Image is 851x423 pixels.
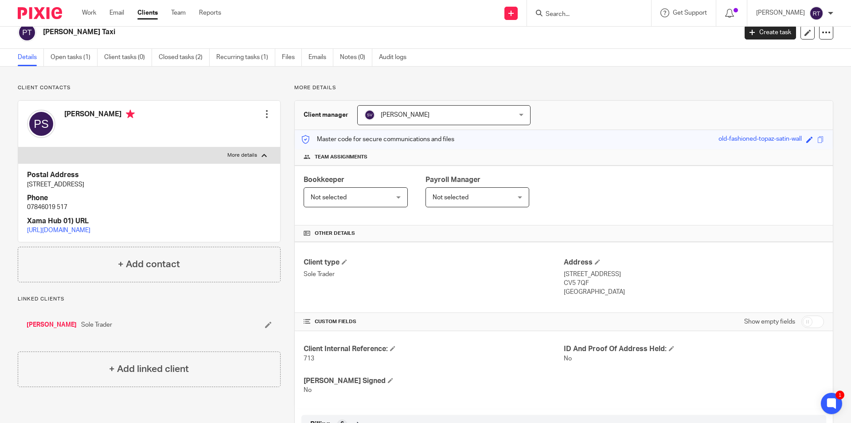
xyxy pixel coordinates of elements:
[301,135,454,144] p: Master code for secure communications and files
[118,257,180,271] h4: + Add contact
[227,152,257,159] p: More details
[564,356,572,362] span: No
[51,49,98,66] a: Open tasks (1)
[27,203,271,212] p: 07846019 517
[27,227,90,233] a: [URL][DOMAIN_NAME]
[379,49,413,66] a: Audit logs
[18,7,62,19] img: Pixie
[304,376,564,386] h4: [PERSON_NAME] Signed
[43,28,593,37] h2: [PERSON_NAME] Taxi
[564,279,824,288] p: CV5 7QF
[381,112,429,118] span: [PERSON_NAME]
[308,49,333,66] a: Emails
[340,49,372,66] a: Notes (0)
[564,258,824,267] h4: Address
[64,110,135,121] h4: [PERSON_NAME]
[364,110,375,120] img: svg%3E
[294,84,833,91] p: More details
[82,8,96,17] a: Work
[756,8,805,17] p: [PERSON_NAME]
[216,49,275,66] a: Recurring tasks (1)
[744,317,795,326] label: Show empty fields
[27,194,271,203] h4: Phone
[673,10,707,16] span: Get Support
[81,320,112,329] span: Sole Trader
[18,84,281,91] p: Client contacts
[109,8,124,17] a: Email
[104,49,152,66] a: Client tasks (0)
[718,134,802,145] div: old-fashioned-topaz-satin-wall
[27,180,271,189] p: [STREET_ADDRESS]
[304,176,344,183] span: Bookkeeper
[18,296,281,303] p: Linked clients
[315,230,355,237] span: Other details
[315,154,367,161] span: Team assignments
[109,362,189,376] h4: + Add linked client
[564,288,824,296] p: [GEOGRAPHIC_DATA]
[171,8,186,17] a: Team
[27,170,271,180] h4: Postal Address
[27,217,271,226] h4: Xama Hub 01) URL
[564,270,824,279] p: [STREET_ADDRESS]
[27,110,55,138] img: svg%3E
[545,11,625,19] input: Search
[425,176,480,183] span: Payroll Manager
[304,270,564,279] p: Sole Trader
[199,8,221,17] a: Reports
[304,318,564,325] h4: CUSTOM FIELDS
[304,387,312,393] span: No
[18,23,36,42] img: svg%3E
[159,49,210,66] a: Closed tasks (2)
[304,344,564,354] h4: Client Internal Reference:
[835,391,844,399] div: 1
[433,194,468,201] span: Not selected
[809,6,824,20] img: svg%3E
[27,320,77,329] a: [PERSON_NAME]
[311,194,347,201] span: Not selected
[18,49,44,66] a: Details
[304,258,564,267] h4: Client type
[304,111,348,119] h3: Client manager
[126,110,135,119] i: Primary
[304,356,314,362] span: 713
[137,8,158,17] a: Clients
[745,25,796,40] a: Create task
[564,344,824,354] h4: ID And Proof Of Address Held:
[282,49,302,66] a: Files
